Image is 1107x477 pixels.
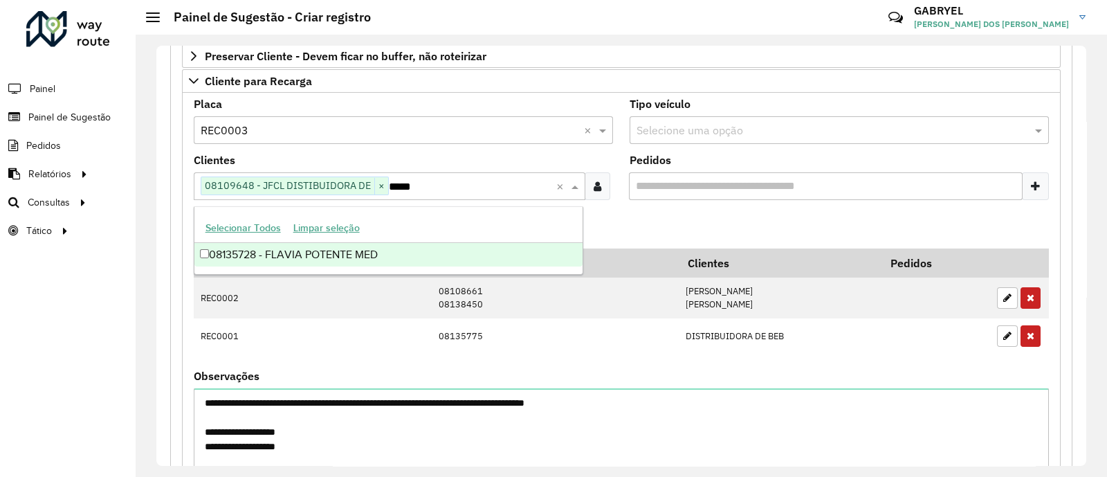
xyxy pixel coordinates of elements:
[630,96,690,112] label: Tipo veículo
[194,96,222,112] label: Placa
[881,249,989,278] th: Pedidos
[584,122,596,138] span: Clear all
[914,4,1069,17] h3: GABRYEL
[194,243,583,267] div: 08135728 - FLAVIA POTENTE MED
[26,224,52,238] span: Tático
[30,82,55,96] span: Painel
[194,368,259,384] label: Observações
[182,69,1061,93] a: Cliente para Recarga
[287,217,366,239] button: Limpar seleção
[194,152,235,168] label: Clientes
[182,44,1061,68] a: Preservar Cliente - Devem ficar no buffer, não roteirizar
[678,318,881,354] td: DISTRIBUIDORA DE BEB
[431,318,678,354] td: 08135775
[201,177,374,194] span: 08109648 - JFCL DISTIBUIDORA DE
[205,51,486,62] span: Preservar Cliente - Devem ficar no buffer, não roteirizar
[556,178,568,195] span: Clear all
[678,249,881,278] th: Clientes
[630,152,671,168] label: Pedidos
[914,18,1069,30] span: [PERSON_NAME] DOS [PERSON_NAME]
[26,138,61,153] span: Pedidos
[160,10,371,25] h2: Painel de Sugestão - Criar registro
[194,318,288,354] td: REC0001
[199,217,287,239] button: Selecionar Todos
[374,178,388,195] span: ×
[194,278,288,318] td: REC0002
[28,110,111,125] span: Painel de Sugestão
[28,167,71,181] span: Relatórios
[205,75,312,87] span: Cliente para Recarga
[431,278,678,318] td: 08108661 08138450
[194,206,583,275] ng-dropdown-panel: Options list
[678,278,881,318] td: [PERSON_NAME] [PERSON_NAME]
[28,195,70,210] span: Consultas
[881,3,911,33] a: Contato Rápido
